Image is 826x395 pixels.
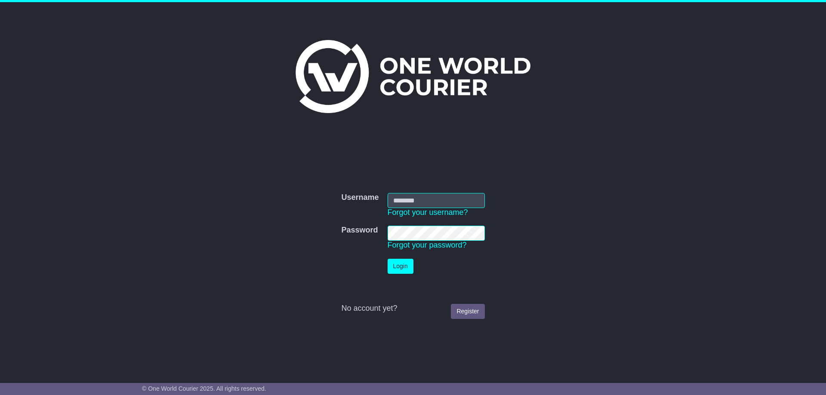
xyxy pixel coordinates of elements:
a: Forgot your password? [388,241,467,249]
a: Forgot your username? [388,208,468,217]
a: Register [451,304,484,319]
button: Login [388,259,413,274]
label: Username [341,193,379,202]
img: One World [296,40,530,113]
div: No account yet? [341,304,484,313]
label: Password [341,226,378,235]
span: © One World Courier 2025. All rights reserved. [142,385,266,392]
